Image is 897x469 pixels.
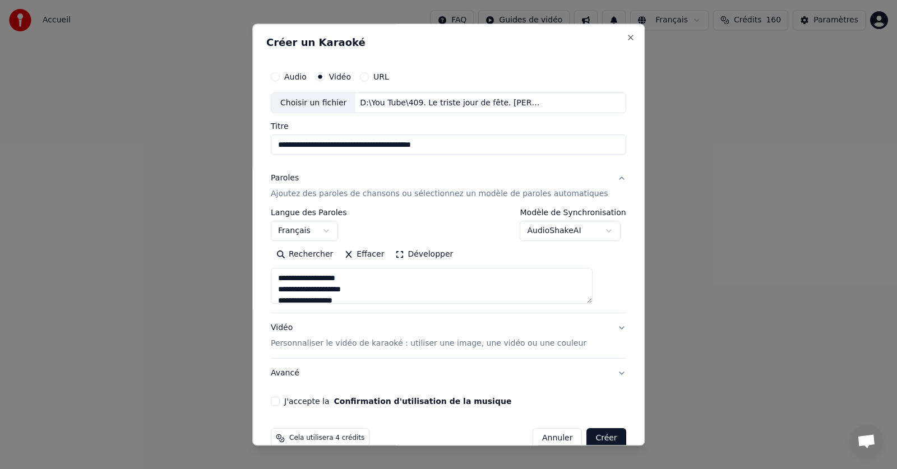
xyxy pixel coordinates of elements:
[271,93,355,113] div: Choisir un fichier
[390,246,459,264] button: Développer
[271,359,626,388] button: Avancé
[587,429,626,449] button: Créer
[329,73,351,81] label: Vidéo
[533,429,582,449] button: Annuler
[271,338,586,350] p: Personnaliser le vidéo de karaoké : utiliser une image, une vidéo ou une couleur
[271,323,586,350] div: Vidéo
[271,123,626,131] label: Titre
[266,38,631,48] h2: Créer un Karaoké
[520,209,626,217] label: Modèle de Synchronisation
[271,209,626,313] div: ParolesAjoutez des paroles de chansons ou sélectionnez un modèle de paroles automatiques
[271,164,626,209] button: ParolesAjoutez des paroles de chansons ou sélectionnez un modèle de paroles automatiques
[334,398,512,406] button: J'accepte la
[356,97,547,109] div: D:\You Tube\409. Le triste jour de fête. [PERSON_NAME] 1969\[PERSON_NAME] - Le triste jour de fêt...
[284,73,307,81] label: Audio
[284,398,511,406] label: J'accepte la
[271,209,347,217] label: Langue des Paroles
[271,173,299,184] div: Paroles
[339,246,390,264] button: Effacer
[373,73,389,81] label: URL
[289,434,364,443] span: Cela utilisera 4 crédits
[271,189,608,200] p: Ajoutez des paroles de chansons ou sélectionnez un modèle de paroles automatiques
[271,246,339,264] button: Rechercher
[271,314,626,359] button: VidéoPersonnaliser le vidéo de karaoké : utiliser une image, une vidéo ou une couleur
